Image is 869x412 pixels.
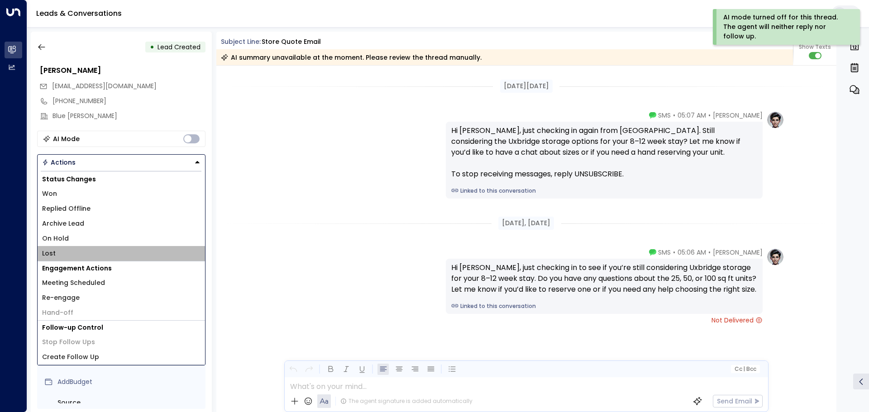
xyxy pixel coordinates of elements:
img: profile-logo.png [766,111,784,129]
span: • [708,111,711,120]
span: [EMAIL_ADDRESS][DOMAIN_NAME] [52,81,157,90]
span: Show Texts [799,43,831,51]
span: SMS [658,248,671,257]
span: Stop Follow Ups [42,337,95,347]
h1: Status Changes [38,172,205,186]
div: [DATE][DATE] [500,80,553,93]
button: Cc|Bcc [731,365,759,374]
a: Leads & Conversations [36,8,122,19]
span: Hand-off [42,308,73,317]
span: • [673,111,675,120]
div: Store Quote Email [262,37,321,47]
div: The agent signature is added automatically [340,397,473,405]
div: [PHONE_NUMBER] [53,96,205,106]
span: 05:06 AM [678,248,706,257]
div: • [150,39,154,55]
h1: Follow-up Control [38,321,205,335]
img: profile-logo.png [766,248,784,266]
a: Linked to this conversation [451,302,757,310]
div: Actions [42,158,76,166]
button: Redo [303,364,315,375]
span: • [673,248,675,257]
span: Re-engage [42,293,80,303]
div: AddBudget [57,377,202,387]
h1: Engagement Actions [38,261,205,275]
a: Linked to this conversation [451,187,757,195]
span: Cc Bcc [734,366,756,372]
div: Hi [PERSON_NAME], just checking in to see if you’re still considering Uxbridge storage for your 8... [451,262,757,295]
div: AI mode turned off for this thread. The agent will neither reply nor follow up. [723,13,848,41]
span: Archive Lead [42,219,84,228]
span: • [708,248,711,257]
span: Lost [42,249,56,258]
span: Not Delivered [711,316,763,325]
div: Hi [PERSON_NAME], just checking in again from [GEOGRAPHIC_DATA]. Still considering the Uxbridge s... [451,125,757,180]
div: [DATE], [DATE] [498,217,554,230]
span: Subject Line: [221,37,261,46]
span: Won [42,189,57,199]
span: styles@bluepeter.co.uk [52,81,157,91]
span: 05:07 AM [678,111,706,120]
span: On Hold [42,234,69,243]
button: Actions [37,154,205,170]
div: AI summary unavailable at the moment. Please review the thread manually. [221,53,482,62]
label: Source [57,398,202,407]
div: [PERSON_NAME] [40,65,205,76]
span: | [743,366,745,372]
span: SMS [658,111,671,120]
div: Button group with a nested menu [37,154,205,170]
span: Replied Offline [42,204,91,213]
div: Blue [PERSON_NAME] [53,111,205,121]
div: AI Mode [53,134,80,143]
span: Lead Created [158,43,201,52]
button: Undo [287,364,299,375]
span: Create Follow Up [42,352,99,362]
span: [PERSON_NAME] [713,248,763,257]
span: [PERSON_NAME] [713,111,763,120]
span: Meeting Scheduled [42,278,105,288]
